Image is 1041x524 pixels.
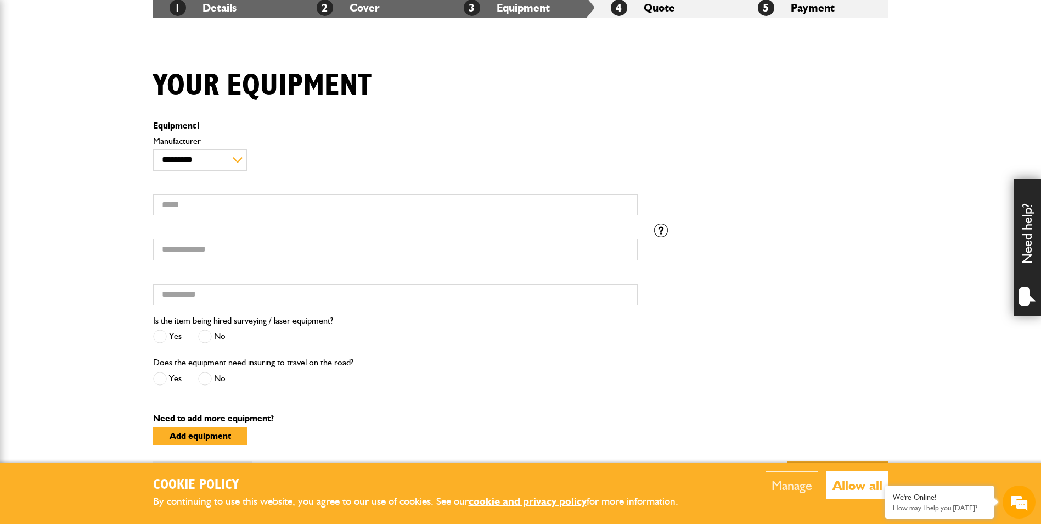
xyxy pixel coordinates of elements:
[196,120,201,131] span: 1
[153,330,182,343] label: Yes
[149,338,199,353] em: Start Chat
[469,495,587,508] a: cookie and privacy policy
[57,62,184,76] div: Chat with us now
[153,414,888,423] p: Need to add more equipment?
[826,471,888,499] button: Allow all
[153,493,696,510] p: By continuing to use this website, you agree to our use of cookies. See our for more information.
[153,477,696,494] h2: Cookie Policy
[153,137,638,146] label: Manufacturer
[766,471,818,499] button: Manage
[153,121,638,130] p: Equipment
[14,199,200,329] textarea: Type your message and hit 'Enter'
[153,316,333,325] label: Is the item being hired surveying / laser equipment?
[170,1,237,14] a: 1Details
[14,102,200,126] input: Enter your last name
[19,61,46,76] img: d_20077148190_company_1631870298795_20077148190
[787,461,888,497] button: Next
[198,372,226,386] label: No
[14,134,200,158] input: Enter your email address
[317,1,380,14] a: 2Cover
[153,358,353,367] label: Does the equipment need insuring to travel on the road?
[14,166,200,191] input: Enter your phone number
[198,330,226,343] label: No
[180,5,206,32] div: Minimize live chat window
[153,427,247,445] button: Add equipment
[153,68,372,104] h1: Your equipment
[893,493,986,502] div: We're Online!
[1014,179,1041,316] div: Need help?
[153,372,182,386] label: Yes
[153,461,252,497] button: Back
[893,504,986,512] p: How may I help you today?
